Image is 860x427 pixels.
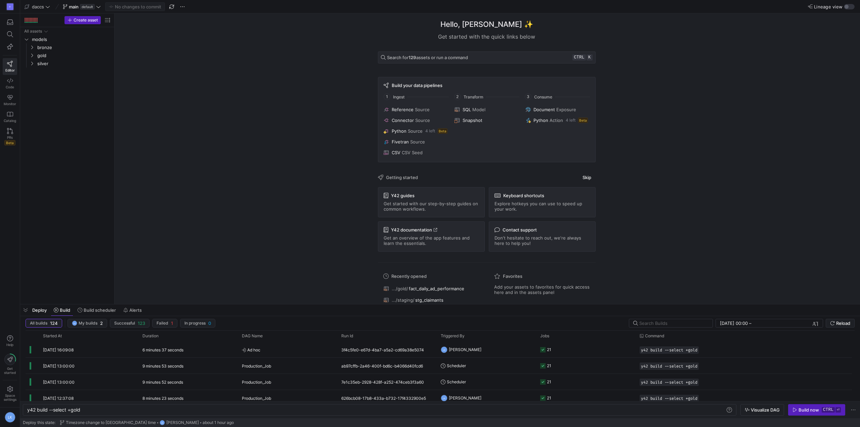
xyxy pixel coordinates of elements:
button: ConnectorSource [382,116,449,124]
div: Build now [799,407,819,413]
button: Create asset [64,16,101,24]
div: 21 [547,390,551,406]
y42-duration: 9 minutes 53 seconds [142,364,183,369]
span: Failed [157,321,168,326]
div: Press SPACE to select this row. [23,43,112,51]
span: bronze [37,44,111,51]
span: Monitor [4,102,16,106]
button: maindefault [61,2,102,11]
kbd: ctrl [572,54,586,60]
button: CSVCSV Seed [382,148,449,157]
span: – [749,321,751,326]
span: Scheduler [447,374,466,390]
span: [PERSON_NAME] [449,342,481,357]
span: Alerts [129,307,142,313]
div: 626bcb08-17b8-433a-b732-17f4332900e5 [337,390,437,406]
span: Get started with our step-by-step guides on common workflows. [384,201,479,212]
button: Build nowctrl⏎ [788,404,845,416]
a: PRsBeta [3,125,17,148]
h1: Hello, [PERSON_NAME] ✨ [440,19,533,30]
span: models [32,36,111,43]
span: Search for assets or run a command [387,55,468,60]
span: silver [37,60,111,68]
span: [DATE] 16:09:08 [43,347,74,352]
span: Beta [438,128,447,134]
span: y42 build --select +gold [27,407,80,413]
span: main [69,4,79,9]
span: stg_claimants [415,297,443,303]
span: In progress [184,321,206,326]
kbd: ⏎ [835,407,841,413]
a: Code [3,75,17,92]
button: Visualize DAG [740,404,784,416]
button: .../gold/fact_daily_ad_performance [382,284,481,293]
span: about 1 hour ago [203,420,234,425]
strong: 129 [408,55,416,60]
button: Skip [578,173,596,182]
span: DAG Name [242,334,263,338]
span: Create asset [74,18,98,23]
span: Ad hoc [242,342,333,358]
kbd: k [587,54,593,60]
span: Reload [836,321,850,326]
span: 0 [208,321,211,326]
span: [DATE] 13:00:00 [43,364,75,369]
button: Timezone change to [GEOGRAPHIC_DATA] timeLK[PERSON_NAME]about 1 hour ago [58,418,235,427]
a: Y42 documentationGet an overview of the app features and learn the essentials. [378,221,485,252]
span: Getting started [386,175,418,180]
span: Python [392,128,406,134]
span: Space settings [4,393,16,401]
span: y42 build --select +gold [641,396,697,401]
span: Document [533,107,555,112]
button: Help [3,332,17,350]
span: Editor [5,68,15,72]
div: Press SPACE to select this row. [23,59,112,68]
div: LK [441,395,447,401]
input: Start datetime [720,321,748,326]
span: [DATE] 13:00:00 [43,380,75,385]
span: Deploy this state: [23,420,55,425]
div: Press SPACE to select this row. [23,27,112,35]
div: Get started with the quick links below [378,33,596,41]
span: Visualize DAG [751,407,780,413]
div: 21 [547,358,551,374]
button: PythonAction4 leftBeta [524,116,591,124]
span: Source [408,128,423,134]
span: gold [37,52,111,59]
span: Keyboard shortcuts [503,193,544,198]
button: Failed1 [152,319,177,328]
input: End datetime [753,321,797,326]
button: DocumentExposure [524,105,591,114]
span: Skip [583,175,591,180]
a: D [3,1,17,12]
span: Don't hesitate to reach out, we're always here to help you! [494,235,590,246]
a: Catalog [3,109,17,125]
button: Build [51,304,73,316]
span: Build scheduler [84,307,116,313]
span: [PERSON_NAME] [166,420,199,425]
a: Spacesettings [3,383,17,404]
button: Snapshot [453,116,520,124]
span: Command [645,334,664,338]
y42-duration: 6 minutes 37 seconds [142,347,183,352]
div: 7e1c35eb-2928-428f-a252-474ceb3f3a60 [337,374,437,390]
button: ReferenceSource [382,105,449,114]
div: 3f4c5fe0-e67d-4ba7-a5a2-cd69a38e5074 [337,342,437,357]
span: Deploy [32,307,47,313]
span: default [80,4,95,9]
y42-duration: 8 minutes 23 seconds [142,396,183,401]
span: Source [415,107,430,112]
y42-duration: 9 minutes 52 seconds [142,380,183,385]
span: Add your assets to favorites for quick access here and in the assets panel [494,284,590,295]
a: Editor [3,58,17,75]
span: Recently opened [391,273,427,279]
button: Reload [826,319,855,328]
span: Lineage view [814,4,843,9]
span: fact_daily_ad_performance [409,286,464,291]
span: daccs [32,4,44,9]
kbd: ctrl [822,407,835,413]
span: Get an overview of the app features and learn the essentials. [384,235,479,246]
span: Snapshot [463,118,482,123]
span: All builds [30,321,47,326]
span: Jobs [540,334,549,338]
